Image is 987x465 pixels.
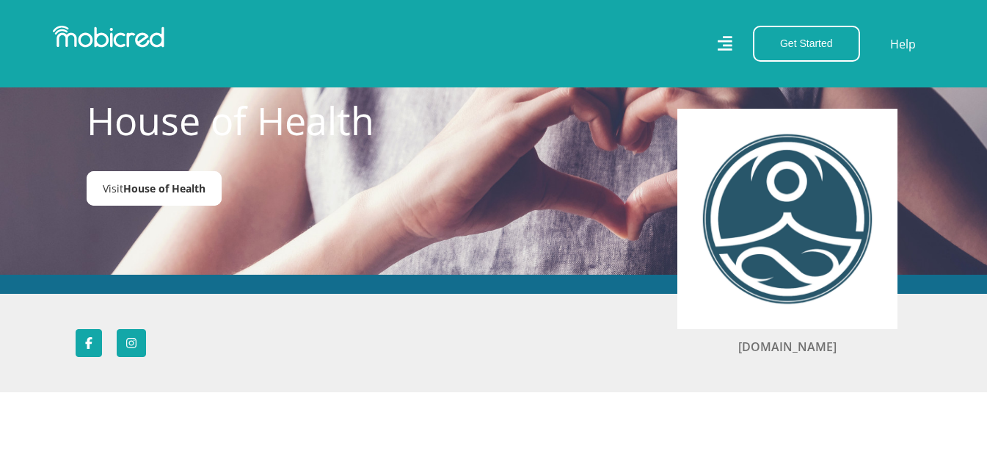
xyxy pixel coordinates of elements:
img: Mobicred [53,26,164,48]
a: VisitHouse of Health [87,171,222,206]
a: Follow House of Health on Facebook [76,329,102,357]
button: Get Started [753,26,860,62]
img: House of Health [699,131,875,307]
a: Follow House of Health on Instagram [117,329,146,357]
span: House of Health [123,181,205,195]
a: Help [889,35,917,54]
a: STORES [87,76,119,88]
a: [DOMAIN_NAME] [738,339,837,355]
h1: House of Health [87,98,413,143]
